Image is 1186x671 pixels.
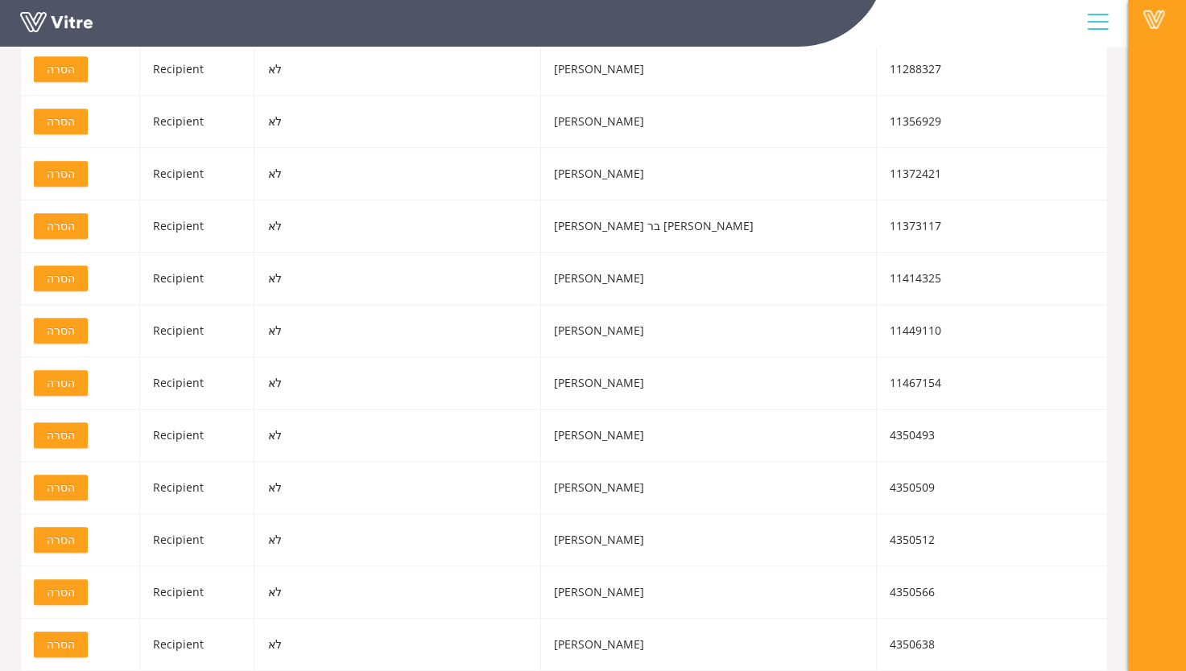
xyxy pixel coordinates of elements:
span: Recipient [153,270,204,286]
td: [PERSON_NAME] [541,462,876,514]
span: הסרה [47,165,75,183]
span: הסרה [47,113,75,130]
td: לא [254,619,541,671]
span: 11449110 [890,323,941,338]
span: Recipient [153,532,204,547]
span: Recipient [153,61,204,76]
button: הסרה [34,475,88,500]
td: לא [254,410,541,462]
td: [PERSON_NAME] בר [PERSON_NAME] [541,200,876,253]
span: הסרה [47,531,75,549]
span: Recipient [153,427,204,443]
span: הסרה [47,60,75,78]
button: הסרה [34,109,88,134]
td: [PERSON_NAME] [541,96,876,148]
button: הסרה [34,213,88,239]
td: לא [254,462,541,514]
td: לא [254,148,541,200]
td: [PERSON_NAME] [541,410,876,462]
span: 11288327 [890,61,941,76]
button: הסרה [34,632,88,657]
span: 11372421 [890,166,941,181]
span: Recipient [153,166,204,181]
span: Recipient [153,323,204,338]
button: הסרה [34,56,88,82]
span: Recipient [153,218,204,233]
span: 4350512 [890,532,935,547]
td: [PERSON_NAME] [541,357,876,410]
td: [PERSON_NAME] [541,253,876,305]
td: לא [254,566,541,619]
td: לא [254,357,541,410]
td: לא [254,514,541,566]
span: הסרה [47,217,75,235]
span: הסרה [47,426,75,444]
span: Recipient [153,584,204,599]
td: לא [254,253,541,305]
td: [PERSON_NAME] [541,514,876,566]
td: [PERSON_NAME] [541,305,876,357]
span: 4350509 [890,480,935,495]
span: Recipient [153,375,204,390]
button: הסרה [34,266,88,291]
span: הסרה [47,583,75,601]
button: הסרה [34,527,88,553]
span: הסרה [47,636,75,653]
td: [PERSON_NAME] [541,619,876,671]
td: [PERSON_NAME] [541,43,876,96]
span: הסרה [47,322,75,340]
td: לא [254,43,541,96]
span: 11373117 [890,218,941,233]
span: Recipient [153,480,204,495]
span: הסרה [47,479,75,496]
td: לא [254,96,541,148]
span: הסרה [47,374,75,392]
td: לא [254,305,541,357]
button: הסרה [34,161,88,187]
span: הסרה [47,270,75,287]
td: [PERSON_NAME] [541,148,876,200]
span: 11356929 [890,113,941,129]
button: הסרה [34,422,88,448]
td: לא [254,200,541,253]
span: 11414325 [890,270,941,286]
td: [PERSON_NAME] [541,566,876,619]
span: 11467154 [890,375,941,390]
span: 4350493 [890,427,935,443]
button: הסרה [34,370,88,396]
button: הסרה [34,579,88,605]
span: 4350566 [890,584,935,599]
span: Recipient [153,113,204,129]
span: Recipient [153,636,204,652]
button: הסרה [34,318,88,344]
span: 4350638 [890,636,935,652]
